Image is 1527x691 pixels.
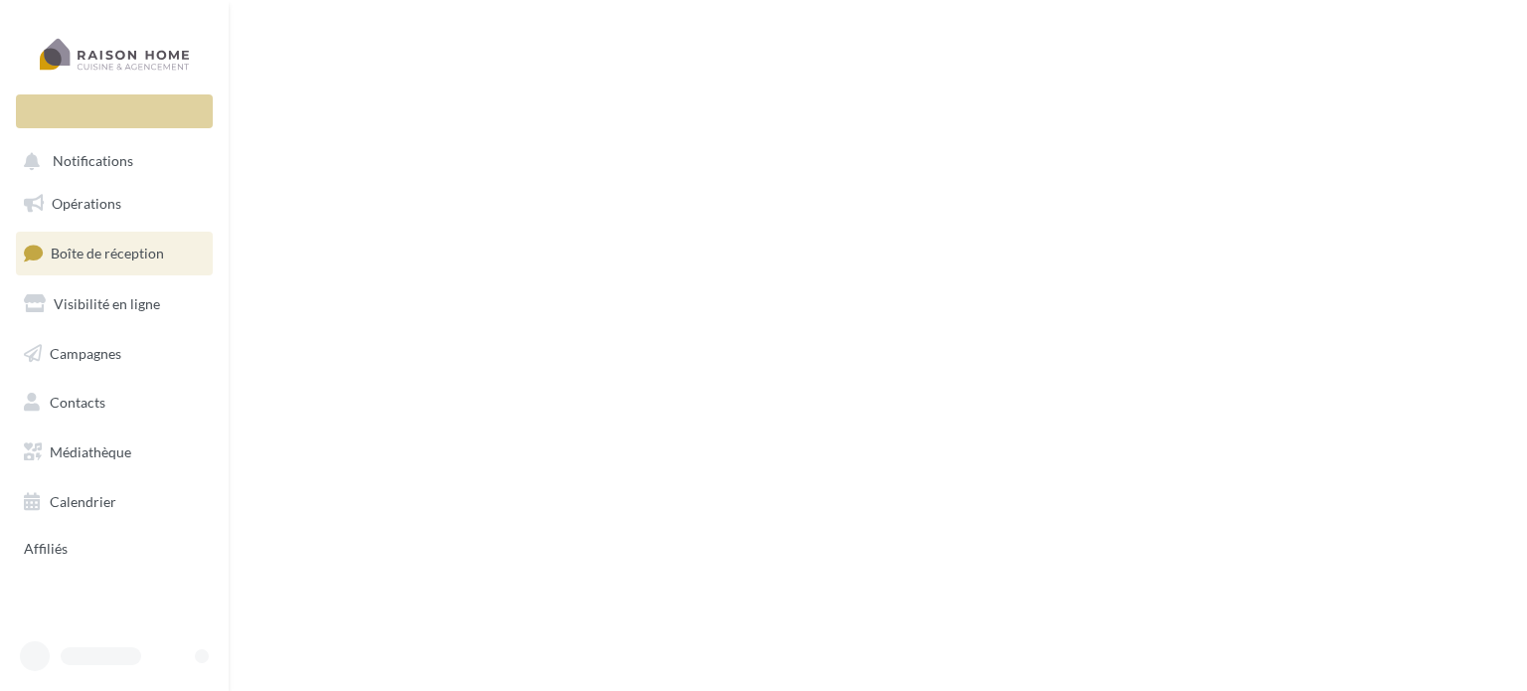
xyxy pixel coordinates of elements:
[50,493,116,510] span: Calendrier
[12,333,217,375] a: Campagnes
[50,443,131,460] span: Médiathèque
[12,183,217,225] a: Opérations
[12,432,217,473] a: Médiathèque
[53,153,133,170] span: Notifications
[52,195,121,212] span: Opérations
[50,394,105,411] span: Contacts
[12,481,217,523] a: Calendrier
[54,295,160,312] span: Visibilité en ligne
[12,232,217,274] a: Boîte de réception
[12,530,217,566] a: Affiliés
[50,344,121,361] span: Campagnes
[12,382,217,424] a: Contacts
[12,283,217,325] a: Visibilité en ligne
[51,245,164,261] span: Boîte de réception
[24,541,68,558] span: Affiliés
[16,94,213,128] div: Nouvelle campagne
